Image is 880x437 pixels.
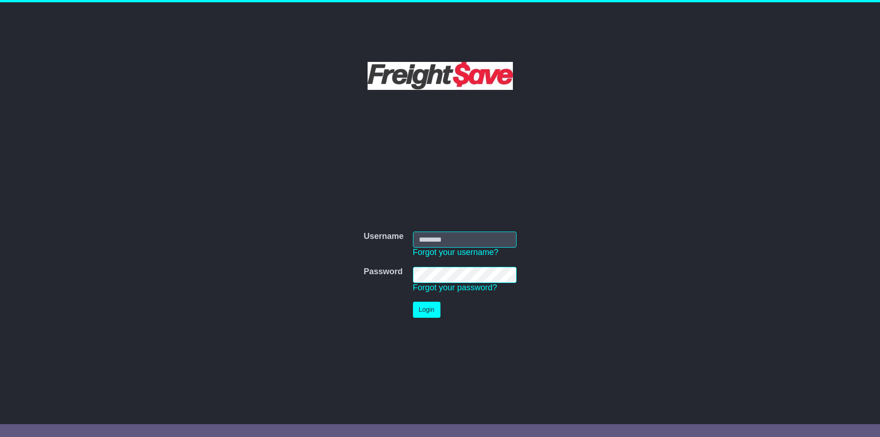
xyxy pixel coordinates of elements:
label: Username [363,232,403,242]
label: Password [363,267,402,277]
img: Freight Save [368,62,513,90]
a: Forgot your username? [413,248,499,257]
a: Forgot your password? [413,283,497,292]
button: Login [413,302,440,318]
